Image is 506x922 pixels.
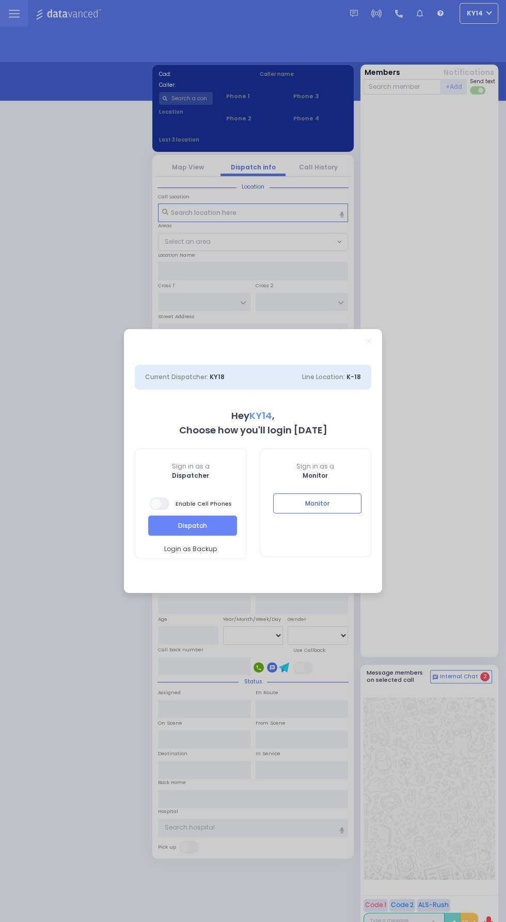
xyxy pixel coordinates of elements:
[145,372,208,381] span: Current Dispatcher:
[135,462,246,471] span: Sign in as a
[302,372,345,381] span: Line Location:
[172,471,209,480] b: Dispatcher
[260,462,371,471] span: Sign in as a
[346,372,361,381] span: K-18
[164,544,217,554] span: Login as Backup
[231,409,275,422] b: Hey ,
[249,409,272,422] span: KY14
[366,338,371,344] a: Close
[303,471,328,480] b: Monitor
[210,372,225,381] span: KY18
[273,493,362,513] button: Monitor
[150,496,232,511] span: Enable Cell Phones
[179,424,327,436] b: Choose how you'll login [DATE]
[148,515,237,535] button: Dispatch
